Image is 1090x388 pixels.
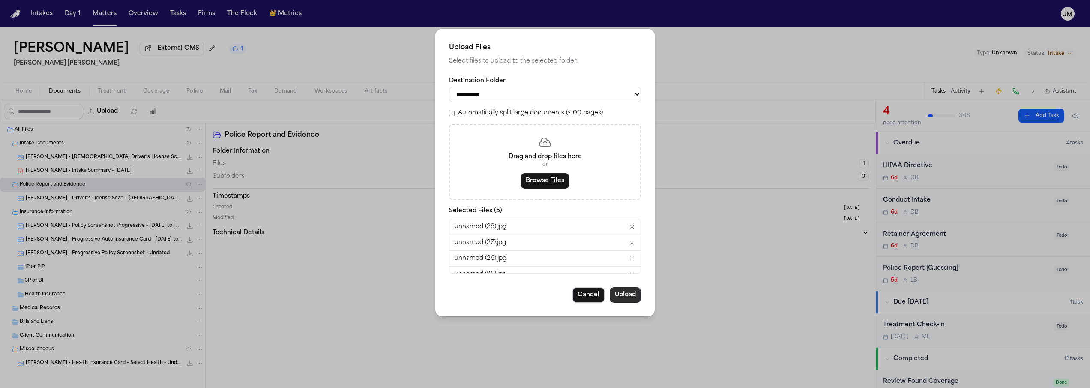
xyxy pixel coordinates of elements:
[629,239,635,246] button: Remove unnamed (27).jpg
[629,223,635,230] button: Remove unnamed (28).jpg
[610,287,641,303] button: Upload
[449,207,641,215] p: Selected Files ( 5 )
[449,42,641,53] h2: Upload Files
[455,270,506,279] span: unnamed (25).jpg
[521,173,569,189] button: Browse Files
[449,77,641,85] label: Destination Folder
[455,254,506,263] span: unnamed (26).jpg
[449,56,641,66] p: Select files to upload to the selected folder.
[458,109,603,117] label: Automatically split large documents (>100 pages)
[460,153,630,161] p: Drag and drop files here
[629,255,635,262] button: Remove unnamed (26).jpg
[455,223,506,231] span: unnamed (28).jpg
[460,161,630,168] p: or
[572,287,605,303] button: Cancel
[629,271,635,278] button: Remove unnamed (25).jpg
[455,238,506,247] span: unnamed (27).jpg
